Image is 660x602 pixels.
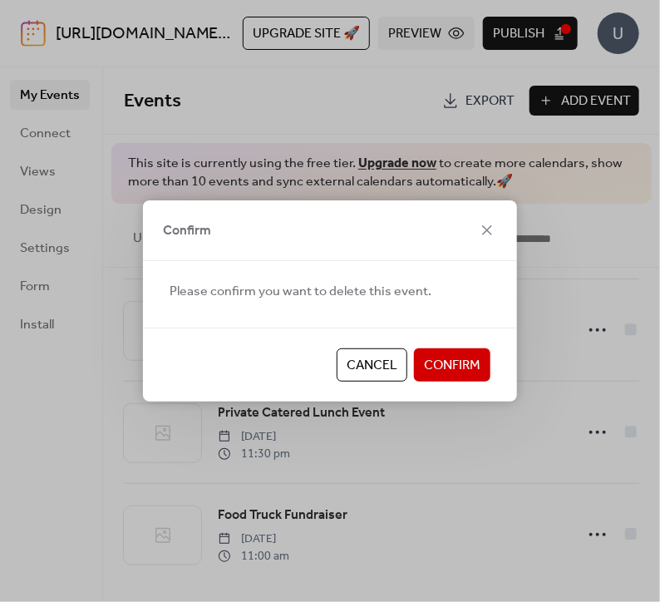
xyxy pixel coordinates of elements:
span: Confirm [424,356,480,376]
button: Confirm [414,348,490,382]
span: Confirm [163,221,211,241]
span: Cancel [347,356,397,376]
button: Cancel [337,348,407,382]
span: Please confirm you want to delete this event. [170,282,431,302]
